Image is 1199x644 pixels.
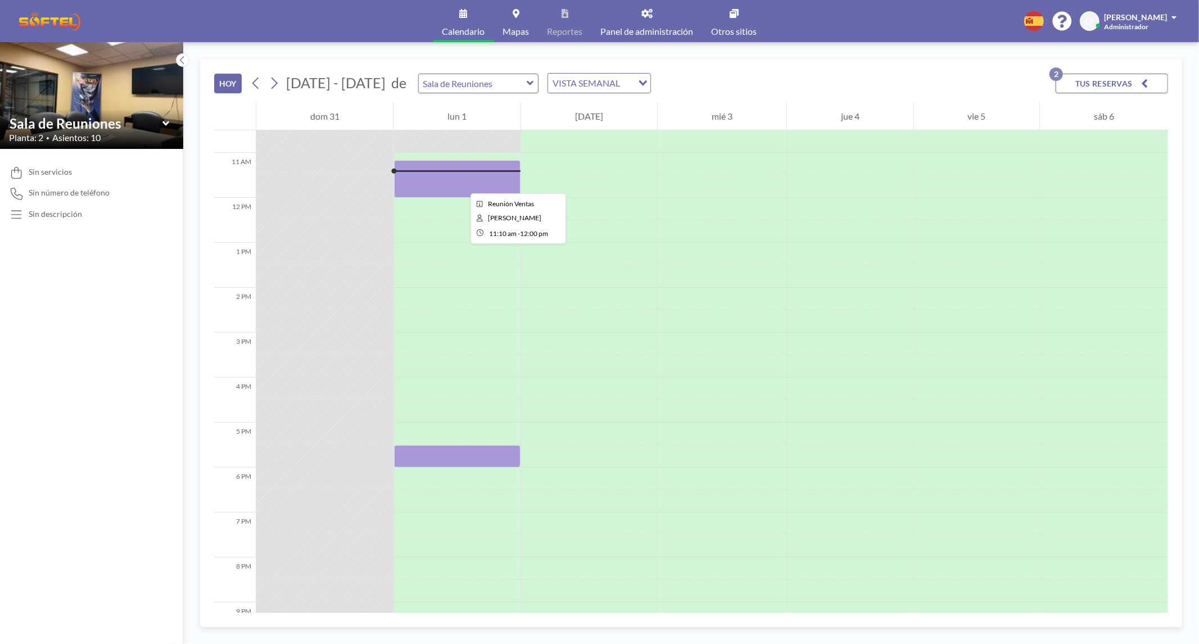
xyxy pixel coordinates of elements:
span: Planta: 2 [9,132,43,143]
input: Search for option [623,76,632,90]
span: [DATE] - [DATE] [286,74,386,91]
span: - [518,229,520,238]
p: 2 [1049,67,1063,81]
div: 8 PM [214,557,256,602]
span: • [46,134,49,142]
span: Sin servicios [29,167,72,177]
div: vie 5 [914,102,1040,130]
span: Reportes [548,27,583,36]
span: Administrador [1104,22,1148,31]
span: 11:10 AM [489,229,517,238]
div: 11 AM [214,153,256,198]
input: Sala de Reuniones [419,74,527,93]
img: organization-logo [18,10,82,33]
div: 4 PM [214,378,256,423]
span: Reunión Ventas [488,199,535,208]
div: 10 AM [214,108,256,153]
button: TUS RESERVAS2 [1056,74,1168,93]
div: dom 31 [256,102,393,130]
button: HOY [214,74,242,93]
span: Otros sitios [712,27,757,36]
span: de [391,74,406,92]
div: 1 PM [214,243,256,288]
div: 6 PM [214,468,256,513]
div: 2 PM [214,288,256,333]
span: [PERSON_NAME] [1104,12,1167,22]
span: Carlo Fuentes [488,214,542,222]
div: sáb 6 [1040,102,1168,130]
div: lun 1 [394,102,521,130]
div: 7 PM [214,513,256,557]
span: Mapas [503,27,530,36]
div: Sin descripción [29,209,82,219]
div: [DATE] [521,102,657,130]
span: CF [1085,16,1094,26]
div: 5 PM [214,423,256,468]
span: Asientos: 10 [52,132,101,143]
div: jue 4 [787,102,913,130]
div: 3 PM [214,333,256,378]
div: Search for option [548,74,650,93]
span: Sin número de teléfono [29,188,110,198]
div: mié 3 [658,102,786,130]
span: VISTA SEMANAL [550,76,622,90]
span: Calendario [442,27,485,36]
span: Panel de administración [601,27,694,36]
span: 12:00 PM [520,229,548,238]
div: 12 PM [214,198,256,243]
input: Sala de Reuniones [10,115,162,131]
